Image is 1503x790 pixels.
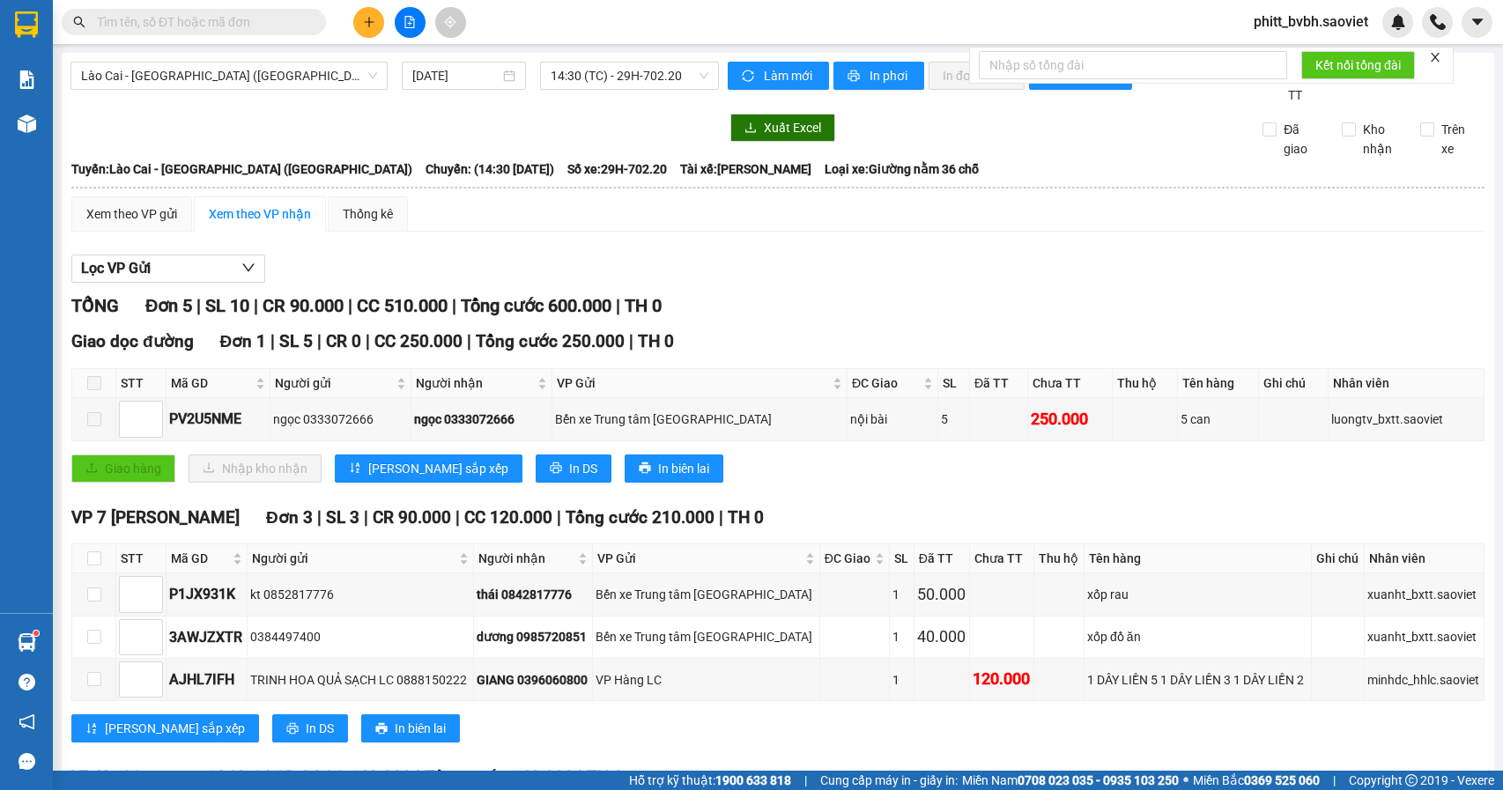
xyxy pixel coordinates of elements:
[730,114,835,142] button: downloadXuất Excel
[71,331,194,351] span: Giao dọc đường
[361,714,460,742] button: printerIn biên lai
[1034,544,1085,573] th: Thu hộ
[167,398,270,440] td: PV2U5NME
[416,373,534,393] span: Người nhận
[363,16,375,28] span: plus
[167,573,248,616] td: P1JX931K
[764,66,815,85] span: Làm mới
[1085,544,1311,573] th: Tên hàng
[557,373,829,393] span: VP Gửi
[196,295,201,316] span: |
[850,410,935,429] div: nội bài
[73,16,85,28] span: search
[917,624,966,649] div: 40.000
[455,507,460,528] span: |
[680,159,811,179] span: Tài xế: [PERSON_NAME]
[374,331,463,351] span: CC 250.000
[929,62,1025,90] button: In đơn chọn
[825,159,979,179] span: Loại xe: Giường nằm 36 chỗ
[892,627,910,646] div: 1
[71,162,412,176] b: Tuyến: Lào Cai - [GEOGRAPHIC_DATA] ([GEOGRAPHIC_DATA])
[375,722,388,736] span: printer
[914,544,970,573] th: Đã TT
[848,70,863,84] span: printer
[220,331,267,351] span: Đơn 1
[566,507,714,528] span: Tổng cước 210.000
[1259,369,1328,398] th: Ghi chú
[18,70,36,89] img: solution-icon
[464,507,552,528] span: CC 120.000
[167,616,248,659] td: 3AWJZXTR
[426,159,554,179] span: Chuyến: (14:30 [DATE])
[205,295,249,316] span: SL 10
[250,627,470,646] div: 0384497400
[1365,544,1484,573] th: Nhân viên
[719,507,723,528] span: |
[593,659,819,701] td: VP Hàng LC
[728,62,829,90] button: syncLàm mới
[366,331,370,351] span: |
[219,767,224,787] span: |
[764,118,821,137] span: Xuất Excel
[209,204,311,224] div: Xem theo VP nhận
[625,454,723,483] button: printerIn biên lai
[167,659,248,701] td: AJHL7IFH
[638,331,674,351] span: TH 0
[266,507,313,528] span: Đơn 3
[343,204,393,224] div: Thống kê
[1367,670,1481,690] div: minhdc_hhlc.saoviet
[1331,410,1481,429] div: luongtv_bxtt.saoviet
[315,767,319,787] span: |
[15,11,38,38] img: logo-vxr
[1193,771,1320,790] span: Miền Bắc
[555,410,844,429] div: Bến xe Trung tâm [GEOGRAPHIC_DATA]
[395,7,426,38] button: file-add
[71,767,142,787] span: VP Km98
[1470,14,1485,30] span: caret-down
[33,631,39,636] sup: 1
[1315,55,1401,75] span: Kết nối tổng đài
[71,507,240,528] span: VP 7 [PERSON_NAME]
[477,627,589,646] div: dương 0985720851
[892,670,910,690] div: 1
[71,714,259,742] button: sort-ascending[PERSON_NAME] sắp xếp
[578,767,582,787] span: |
[335,454,522,483] button: sort-ascending[PERSON_NAME] sắp xếp
[1367,585,1481,604] div: xuanht_bxtt.saoviet
[979,51,1287,79] input: Nhập số tổng đài
[825,549,872,568] span: ĐC Giao
[892,585,910,604] div: 1
[917,582,966,607] div: 50.000
[852,373,920,393] span: ĐC Giao
[1356,120,1407,159] span: Kho nhận
[1181,410,1256,429] div: 5 can
[658,459,709,478] span: In biên lai
[19,674,35,690] span: question-circle
[1434,120,1485,159] span: Trên xe
[275,373,393,393] span: Người gửi
[1178,369,1260,398] th: Tên hàng
[478,549,574,568] span: Người nhận
[1087,585,1307,604] div: xốp rau
[189,454,322,483] button: downloadNhập kho nhận
[353,7,384,38] button: plus
[348,295,352,316] span: |
[171,549,229,568] span: Mã GD
[639,461,651,476] span: printer
[467,331,471,351] span: |
[19,713,35,730] span: notification
[551,63,708,89] span: 14:30 (TC) - 29H-702.20
[477,585,589,604] div: thái 0842817776
[1390,14,1406,30] img: icon-new-feature
[326,331,361,351] span: CR 0
[962,771,1179,790] span: Miền Nam
[18,114,36,133] img: warehouse-icon
[1405,774,1418,786] span: copyright
[368,459,508,478] span: [PERSON_NAME] sắp xếp
[536,454,611,483] button: printerIn DS
[552,398,848,440] td: Bến xe Trung tâm Lào Cai
[938,369,970,398] th: SL
[323,767,411,787] span: CC 140.000
[587,767,623,787] span: TH 0
[596,670,816,690] div: VP Hàng LC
